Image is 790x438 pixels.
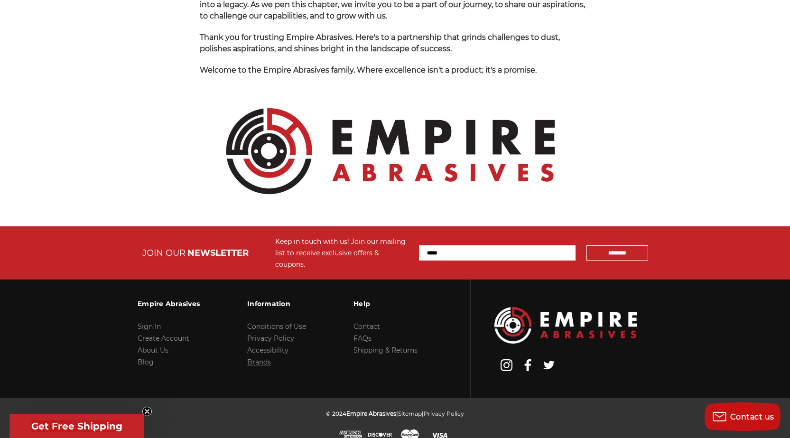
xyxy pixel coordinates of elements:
[326,408,464,419] p: © 2024 | |
[9,414,144,438] div: Get Free ShippingClose teaser
[142,248,186,258] span: JOIN OUR
[346,410,396,417] span: Empire Abrasives
[138,334,189,343] a: Create Account
[353,334,372,343] a: FAQs
[138,322,161,331] a: Sign In
[353,294,418,314] h3: Help
[31,420,122,432] span: Get Free Shipping
[247,358,271,366] a: Brands
[247,346,288,354] a: Accessibility
[187,248,249,258] span: NEWSLETTER
[200,33,560,53] span: Thank you for trusting Empire Abrasives. Here's to a partnership that grinds challenges to dust, ...
[247,294,306,314] h3: Information
[138,358,154,366] a: Blog
[247,334,294,343] a: Privacy Policy
[275,236,409,270] div: Keep in touch with us! Join our mailing list to receive exclusive offers & coupons.
[200,86,581,216] img: Empire Abrasives Official Logo - Premium Quality Abrasives Supplier
[353,346,418,354] a: Shipping & Returns
[353,322,380,331] a: Contact
[138,346,168,354] a: About Us
[424,410,464,417] a: Privacy Policy
[247,322,306,331] a: Conditions of Use
[200,65,537,75] span: Welcome to the Empire Abrasives family. Where excellence isn't a product; it's a promise.
[705,402,781,431] button: Contact us
[142,407,152,416] button: Close teaser
[138,294,200,314] h3: Empire Abrasives
[730,412,774,421] span: Contact us
[494,307,637,344] img: Empire Abrasives Logo Image
[398,410,422,417] a: Sitemap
